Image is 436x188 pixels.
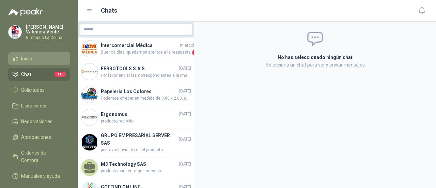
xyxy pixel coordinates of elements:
[179,88,191,95] span: [DATE]
[8,170,70,183] a: Manuales y ayuda
[81,63,98,80] img: Company Logo
[101,118,191,125] span: producto recibido
[78,38,194,60] a: Company LogoIntercomercial MédicamiércolesBuenos días, quedamos atentos a la respuesta1
[179,111,191,117] span: [DATE]
[54,72,66,77] span: 116
[101,111,178,118] h4: Ergonomus
[101,160,178,168] h4: M3 Technology SAS
[202,54,428,61] h2: No has seleccionado ningún chat
[179,161,191,168] span: [DATE]
[101,88,178,95] h4: Papeleria Los Colores
[26,35,70,40] p: Gimnasio La Colina
[21,133,51,141] span: Aprobaciones
[21,118,52,125] span: Negociaciones
[192,49,199,56] span: 1
[81,134,98,150] img: Company Logo
[26,25,70,34] p: [PERSON_NAME] Valencia Venté
[8,99,70,112] a: Licitaciones
[21,71,31,78] span: Chat
[8,84,70,97] a: Solicitudes
[81,86,98,103] img: Company Logo
[8,146,70,167] a: Órdenes de Compra
[78,60,194,83] a: Company LogoFERROTOOLS S.A.S.[DATE]Por favor enviar las correspondientes a la imagen WhatsApp Ima...
[81,109,98,126] img: Company Logo
[8,68,70,81] a: Chat116
[202,61,428,69] p: Selecciona un chat para ver y enviar mensajes
[21,172,60,180] span: Manuales y ayuda
[78,156,194,179] a: M3 Technology SAS[DATE]producto para entrega inmediata
[8,8,43,16] img: Logo peakr
[101,6,117,15] h1: Chats
[101,65,178,72] h4: FERROTOOLS S.A.S.
[101,42,178,49] h4: Intercomercial Médica
[180,42,199,49] span: miércoles
[21,149,64,164] span: Órdenes de Compra
[78,129,194,156] a: Company LogoGRUPO EMPRESARIAL SERVER SAS[DATE]por favor enviar foto del producto
[21,102,46,110] span: Licitaciones
[101,49,191,56] span: Buenos días, quedamos atentos a la respuesta
[9,26,21,39] img: Company Logo
[8,52,70,65] a: Inicio
[101,168,191,174] span: producto para entrega inmediata
[101,95,191,102] span: Podemos ofrecer en medida de 3.00 x 2.00, quedamos atentos para cargar precio
[81,41,98,57] img: Company Logo
[179,136,191,143] span: [DATE]
[101,132,178,147] h4: GRUPO EMPRESARIAL SERVER SAS
[101,72,191,79] span: Por favor enviar las correspondientes a la imagen WhatsApp Image [DATE] 1.03.20 PM.jpeg
[8,115,70,128] a: Negociaciones
[179,65,191,72] span: [DATE]
[78,83,194,106] a: Company LogoPapeleria Los Colores[DATE]Podemos ofrecer en medida de 3.00 x 2.00, quedamos atentos...
[101,147,191,153] span: por favor enviar foto del producto
[78,106,194,129] a: Company LogoErgonomus[DATE]producto recibido
[8,131,70,144] a: Aprobaciones
[21,86,45,94] span: Solicitudes
[21,55,32,62] span: Inicio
